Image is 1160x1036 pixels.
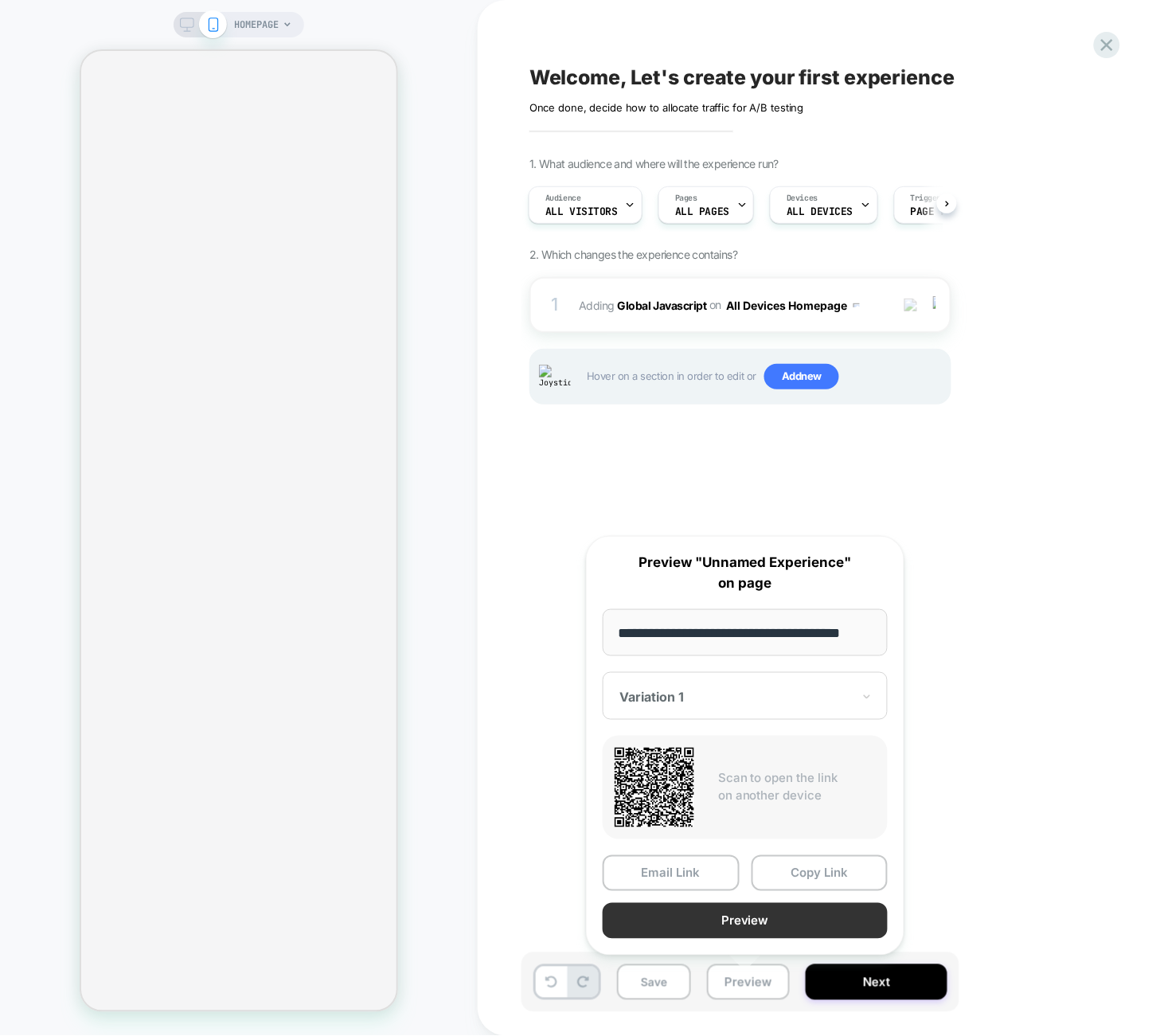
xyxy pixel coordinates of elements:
span: HOMEPAGE [234,12,279,37]
b: Global Javascript [618,298,707,311]
span: Trigger [911,193,942,204]
button: Email Link [603,855,740,891]
span: Adding [579,294,882,317]
img: crossed eye [904,299,918,312]
span: Hover on a section in order to edit or [587,364,942,389]
p: Scan to open the link on another device [718,770,876,806]
span: Audience [545,193,581,204]
div: 1 [547,289,563,321]
span: Page Load [911,206,965,217]
button: Preview [603,903,888,939]
button: Preview [707,964,790,1000]
img: close [933,296,936,314]
button: All Devices Homepage [726,294,860,317]
span: ALL PAGES [675,206,729,217]
span: All Visitors [545,206,618,217]
span: 1. What audience and where will the experience run? [529,157,779,170]
span: Pages [675,193,697,204]
span: Devices [787,193,818,204]
p: Preview "Unnamed Experience" on page [603,553,888,593]
span: ALL DEVICES [787,206,853,217]
button: Copy Link [752,855,889,891]
button: Save [617,964,691,1000]
img: Joystick [539,365,571,389]
button: Next [806,964,947,1000]
img: down arrow [853,303,860,307]
span: 2. Which changes the experience contains? [529,248,737,261]
span: on [709,295,721,315]
span: Add new [764,364,839,389]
